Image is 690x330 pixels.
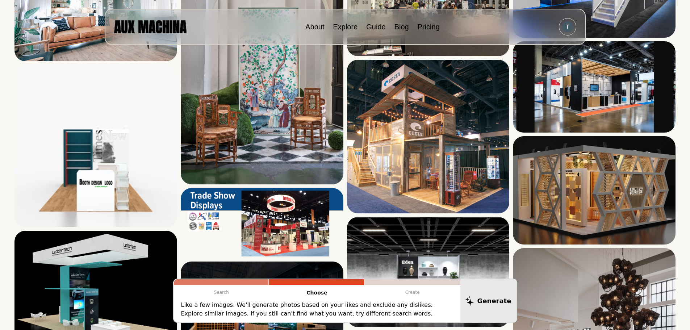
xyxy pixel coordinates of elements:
img: Search result [347,217,510,327]
img: Search result [347,60,510,214]
p: Search [174,285,269,300]
a: Pricing [418,23,440,31]
a: About [305,23,324,31]
a: Blog [394,23,409,31]
a: Guide [366,23,385,31]
p: Create [365,285,460,300]
a: Explore [333,23,357,31]
img: Avatar [562,21,573,32]
button: Generate [460,279,517,322]
img: Search result [14,65,177,227]
p: Like a few images. We'll generate photos based on your likes and exclude any dislikes. Explore si... [181,301,453,318]
p: Choose [269,285,365,301]
img: Search result [513,136,676,245]
img: AUX MACHINA [114,20,187,33]
img: Search result [181,188,343,258]
img: Search result [513,41,676,133]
